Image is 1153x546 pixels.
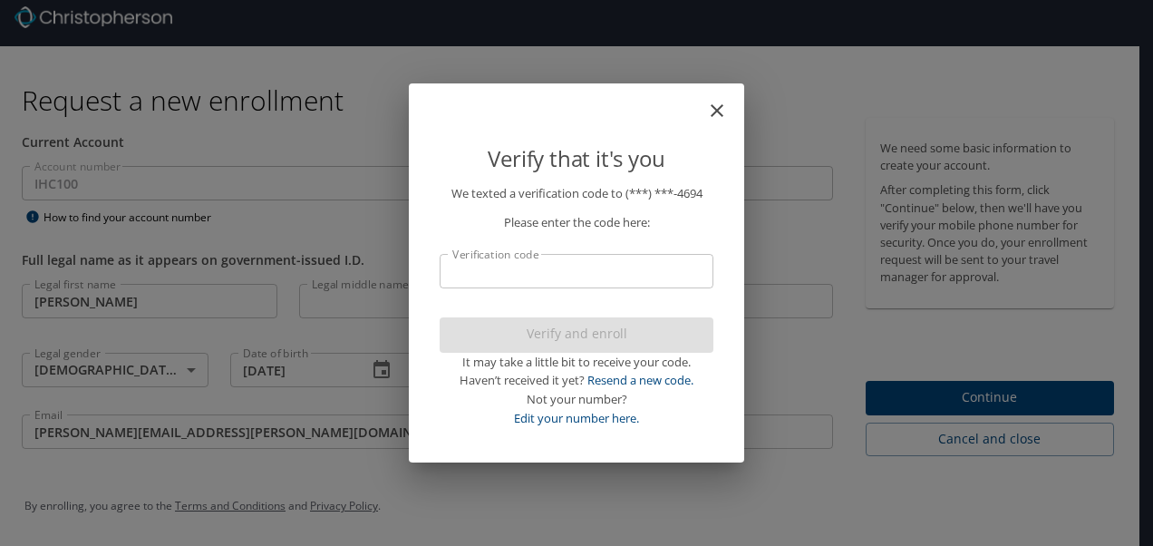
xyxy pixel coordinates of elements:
div: Not your number? [440,390,713,409]
a: Edit your number here. [514,410,639,426]
p: Please enter the code here: [440,213,713,232]
div: Haven’t received it yet? [440,371,713,390]
button: close [715,91,737,112]
div: It may take a little bit to receive your code. [440,353,713,372]
p: We texted a verification code to (***) ***- 4694 [440,184,713,203]
a: Resend a new code. [587,372,693,388]
p: Verify that it's you [440,141,713,176]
